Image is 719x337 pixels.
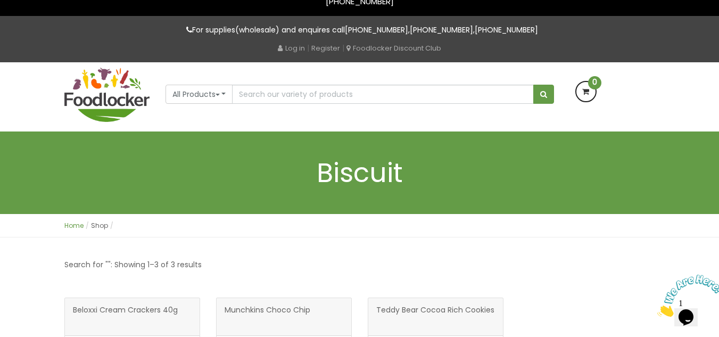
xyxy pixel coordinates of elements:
[166,85,233,104] button: All Products
[346,43,441,53] a: Foodlocker Discount Club
[653,270,719,321] iframe: chat widget
[307,43,309,53] span: |
[91,221,108,230] a: Shop
[64,158,655,187] h1: Biscuit
[345,24,408,35] a: [PHONE_NUMBER]
[342,43,344,53] span: |
[278,43,305,53] a: Log in
[4,4,70,46] img: Chat attention grabber
[311,43,340,53] a: Register
[475,24,538,35] a: [PHONE_NUMBER]
[64,221,84,230] a: Home
[376,306,494,327] span: Teddy Bear Cocoa Rich Cookies
[4,4,9,13] span: 1
[73,306,178,327] span: Beloxxi Cream Crackers 40g
[225,306,310,327] span: Munchkins Choco Chip
[232,85,533,104] input: Search our variety of products
[64,24,655,36] p: For supplies(wholesale) and enquires call , ,
[64,68,150,122] img: FoodLocker
[64,259,202,271] p: Search for "": Showing 1–3 of 3 results
[588,76,601,89] span: 0
[410,24,473,35] a: [PHONE_NUMBER]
